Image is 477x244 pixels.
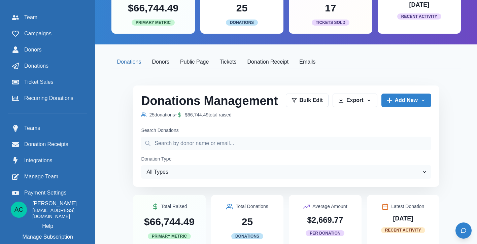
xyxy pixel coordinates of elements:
a: Payment Settings [8,186,87,200]
p: Manage Subscription [23,233,73,241]
p: [DATE] [409,0,429,9]
a: Manage Team [8,170,87,183]
span: Donation Receipts [24,140,68,148]
span: Team [24,13,37,22]
label: Donation Type [141,155,427,163]
p: [PERSON_NAME] [32,200,84,208]
a: Recurring Donations [8,92,87,105]
button: Add New [381,94,431,107]
p: Total Donations [236,203,268,210]
span: Donors [24,46,42,54]
span: Donations [231,233,263,239]
a: Ticket Sales [8,75,87,89]
a: Team [8,11,87,24]
p: $66,744.49 total raised [185,111,232,118]
span: Manage Team [24,173,58,181]
span: Integrations [24,156,53,165]
button: Donors [146,55,175,69]
button: Open chat [455,222,472,239]
p: Average Amount [312,203,347,210]
p: 25 [236,0,247,15]
button: Donations [111,55,146,69]
p: [EMAIL_ADDRESS][DOMAIN_NAME] [32,208,84,219]
p: 25 [242,214,253,229]
p: Total Raised [161,203,187,210]
p: 17 [325,0,336,15]
a: Help [42,222,53,230]
span: Per Donation [306,230,344,236]
p: $66,744.49 [128,0,178,15]
span: Donations [24,62,48,70]
button: Donation Receipt [242,55,294,69]
a: Campaigns [8,27,87,40]
span: Teams [24,124,40,132]
a: Teams [8,121,87,135]
p: • [175,111,177,119]
a: Integrations [8,154,87,167]
a: Donations [8,59,87,73]
a: Donation Receipts [8,138,87,151]
span: Recent Activity [381,227,425,233]
p: 25 donation s [149,111,175,118]
label: Search Donations [141,127,427,134]
button: Export [333,94,377,107]
span: Campaigns [24,30,52,38]
button: Public Page [175,55,214,69]
p: [DATE] [393,214,413,223]
button: Emails [294,55,321,69]
span: Recurring Donations [24,94,73,102]
p: Latest Donation [391,203,424,210]
span: Payment Settings [24,189,66,197]
button: Tickets [214,55,242,69]
span: Donations [226,20,258,26]
span: Tickets Sold [312,20,349,26]
a: Donors [8,43,87,57]
span: Primary Metric [148,233,191,239]
div: Alyssa Cassata [14,206,24,213]
span: Ticket Sales [24,78,54,86]
h2: Donations Management [141,94,278,108]
p: $66,744.49 [144,214,195,229]
input: Search by donor name or email... [141,137,431,150]
span: Recent Activity [397,13,441,20]
p: $2,669.77 [307,214,343,226]
button: Bulk Edit [286,94,329,107]
span: Primary Metric [132,20,175,26]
